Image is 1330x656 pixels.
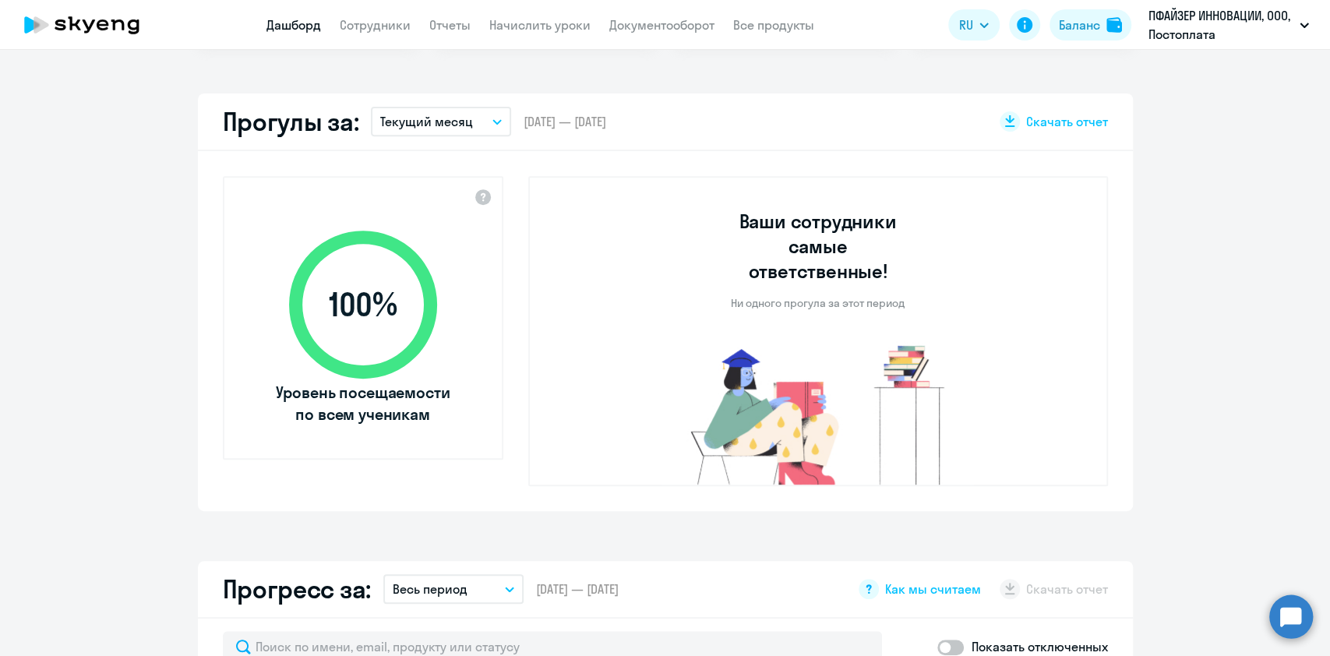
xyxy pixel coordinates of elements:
span: Уровень посещаемости по всем ученикам [273,382,453,425]
button: RU [948,9,1000,41]
h2: Прогулы за: [223,106,359,137]
button: ПФАЙЗЕР ИННОВАЦИИ, ООО, Постоплата [PERSON_NAME] [1141,6,1317,44]
a: Дашборд [266,17,321,33]
span: [DATE] — [DATE] [536,580,619,598]
p: Весь период [393,580,467,598]
a: Все продукты [733,17,814,33]
span: [DATE] — [DATE] [524,113,606,130]
span: Скачать отчет [1026,113,1108,130]
p: Ни одного прогула за этот период [731,296,905,310]
h2: Прогресс за: [223,573,371,605]
span: Как мы считаем [885,580,981,598]
img: no-truants [661,341,974,485]
a: Сотрудники [340,17,411,33]
button: Весь период [383,574,524,604]
button: Балансbalance [1050,9,1131,41]
span: RU [959,16,973,34]
a: Документооборот [609,17,714,33]
img: balance [1106,17,1122,33]
p: Текущий месяц [380,112,473,131]
span: 100 % [273,286,453,323]
div: Баланс [1059,16,1100,34]
p: ПФАЙЗЕР ИННОВАЦИИ, ООО, Постоплата [PERSON_NAME] [1148,6,1293,44]
button: Текущий месяц [371,107,511,136]
h3: Ваши сотрудники самые ответственные! [718,209,918,284]
a: Начислить уроки [489,17,591,33]
p: Показать отключенных [972,637,1108,656]
a: Отчеты [429,17,471,33]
